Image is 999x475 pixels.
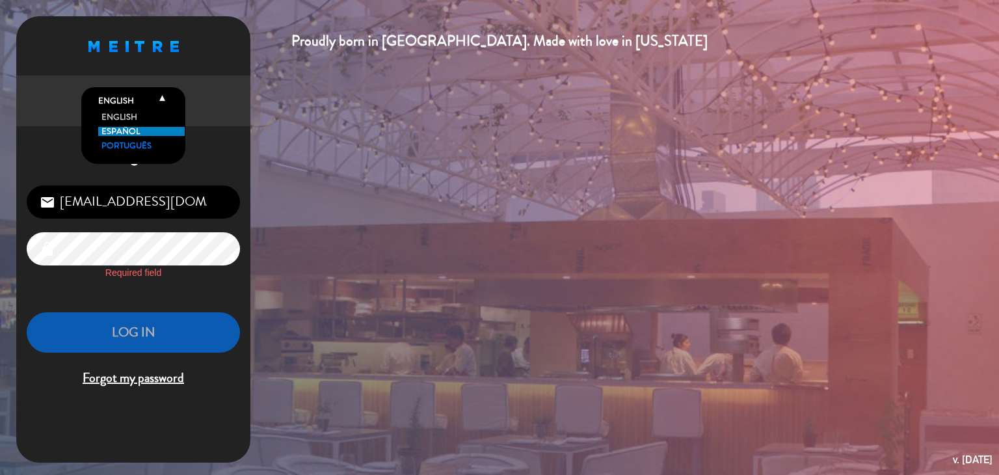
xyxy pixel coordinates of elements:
i: lock [40,241,55,257]
button: LOG IN [27,312,240,353]
div: v. [DATE] [953,451,992,468]
h1: Log in [16,143,250,165]
a: Español [98,127,185,136]
label: Required field [27,265,240,280]
a: English [98,113,185,122]
a: Português [98,141,185,150]
input: Email [27,185,240,219]
span: English [95,94,134,107]
span: Forgot my password [27,368,240,389]
i: email [40,195,55,210]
